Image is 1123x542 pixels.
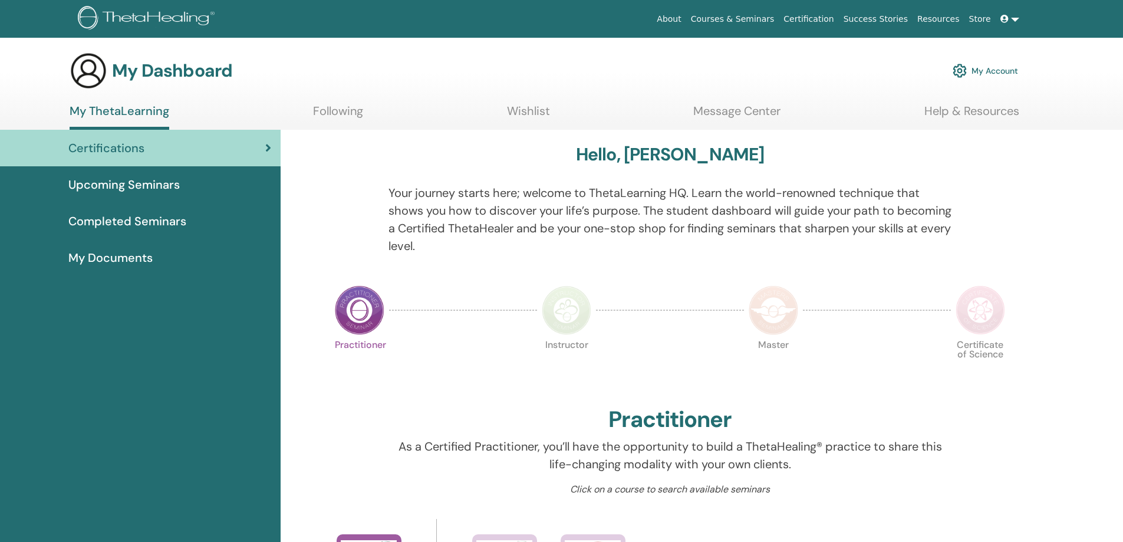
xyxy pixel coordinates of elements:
[68,249,153,267] span: My Documents
[507,104,550,127] a: Wishlist
[112,60,232,81] h3: My Dashboard
[652,8,686,30] a: About
[953,61,967,81] img: cog.svg
[913,8,964,30] a: Resources
[68,176,180,193] span: Upcoming Seminars
[388,184,951,255] p: Your journey starts here; welcome to ThetaLearning HQ. Learn the world-renowned technique that sh...
[956,340,1005,390] p: Certificate of Science
[608,406,732,433] h2: Practitioner
[749,340,798,390] p: Master
[839,8,913,30] a: Success Stories
[924,104,1019,127] a: Help & Resources
[964,8,996,30] a: Store
[693,104,780,127] a: Message Center
[779,8,838,30] a: Certification
[542,340,591,390] p: Instructor
[956,285,1005,335] img: Certificate of Science
[1083,502,1111,530] iframe: Intercom live chat
[70,104,169,130] a: My ThetaLearning
[70,52,107,90] img: generic-user-icon.jpg
[542,285,591,335] img: Instructor
[953,58,1018,84] a: My Account
[749,285,798,335] img: Master
[335,340,384,390] p: Practitioner
[576,144,765,165] h3: Hello, [PERSON_NAME]
[388,482,951,497] p: Click on a course to search available seminars
[68,212,186,230] span: Completed Seminars
[388,438,951,473] p: As a Certified Practitioner, you’ll have the opportunity to build a ThetaHealing® practice to sha...
[313,104,363,127] a: Following
[686,8,779,30] a: Courses & Seminars
[68,139,144,157] span: Certifications
[78,6,219,32] img: logo.png
[335,285,384,335] img: Practitioner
